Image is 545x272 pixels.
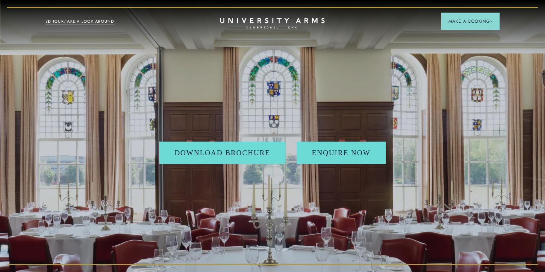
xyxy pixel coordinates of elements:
button: Make a BookingArrow icon [441,13,500,30]
a: 3D TOUR:TAKE A LOOK AROUND [45,18,114,25]
a: Enquire Now [297,142,386,164]
img: Arrow icon [490,20,492,23]
a: Download Brochure [159,142,285,164]
span: Make a Booking [448,18,492,24]
a: Home [220,18,325,29]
